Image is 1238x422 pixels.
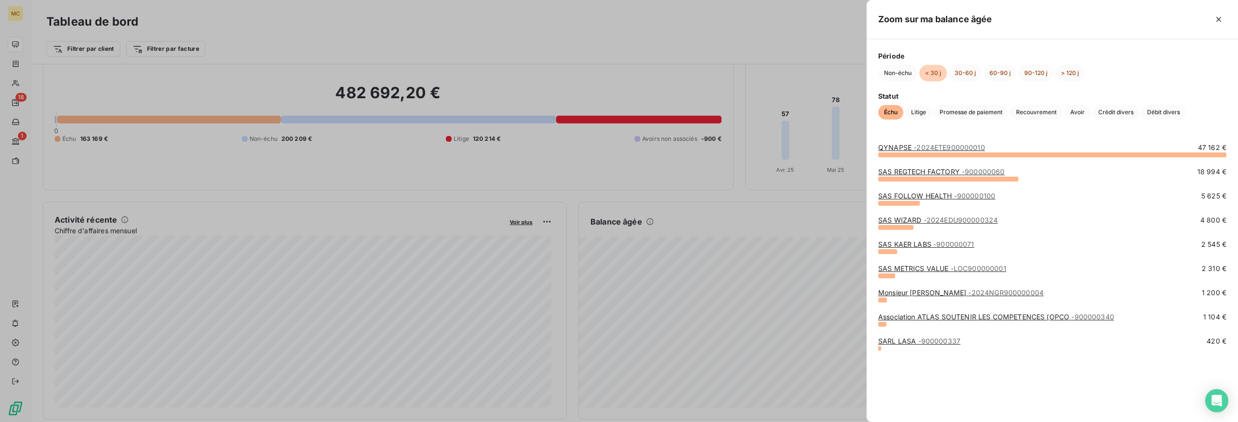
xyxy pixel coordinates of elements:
[1092,105,1139,120] button: Crédit divers
[878,105,903,120] button: Échu
[1201,191,1226,201] span: 5 625 €
[1207,336,1226,346] span: 420 €
[878,65,917,81] button: Non-échu
[878,337,960,345] a: SARL LASA
[919,65,947,81] button: < 30 j
[914,143,985,151] span: - 2024ETE900000010
[878,240,974,248] a: SAS KAER LABS
[984,65,1017,81] button: 60-90 j
[1202,288,1226,298] span: 1 200 €
[918,337,961,345] span: - 900000337
[1202,264,1226,273] span: 2 310 €
[924,216,998,224] span: - 2024EDU900000324
[934,105,1008,120] button: Promesse de paiement
[1203,312,1226,322] span: 1 104 €
[878,216,998,224] a: SAS WIZARD
[1018,65,1053,81] button: 90-120 j
[1205,389,1228,412] div: Open Intercom Messenger
[968,288,1044,297] span: - 2024NGR900000004
[1055,65,1085,81] button: > 120 j
[1010,105,1062,120] button: Recouvrement
[951,264,1006,272] span: - LOC900000001
[962,167,1005,176] span: - 900000060
[1198,143,1226,152] span: 47 162 €
[1200,215,1226,225] span: 4 800 €
[878,264,1006,272] a: SAS METRICS VALUE
[878,313,1114,321] a: Association ATLAS SOUTENIR LES COMPETENCES (OPCO
[933,240,974,248] span: - 900000071
[878,288,1044,297] a: Monsieur [PERSON_NAME]
[1141,105,1186,120] button: Débit divers
[1064,105,1091,120] button: Avoir
[954,192,996,200] span: - 900000100
[878,51,1226,61] span: Période
[905,105,932,120] button: Litige
[878,143,985,151] a: QYNAPSE
[878,192,995,200] a: SAS FOLLOW HEALTH
[1201,240,1226,249] span: 2 545 €
[1071,313,1114,321] span: - 900000340
[878,91,1226,101] span: Statut
[949,65,982,81] button: 30-60 j
[1197,167,1226,177] span: 18 994 €
[878,13,992,26] h5: Zoom sur ma balance âgée
[878,167,1005,176] a: SAS REGTECH FACTORY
